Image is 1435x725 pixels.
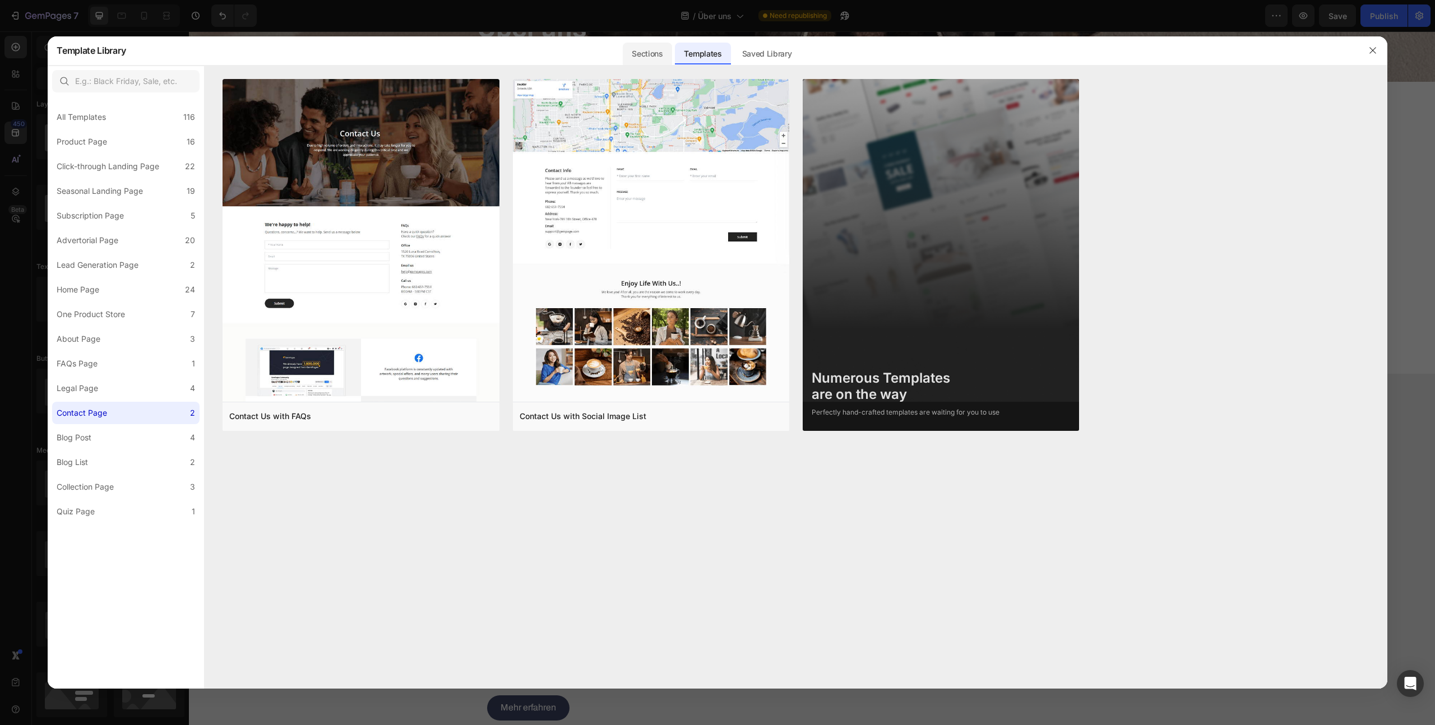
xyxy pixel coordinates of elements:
[57,135,107,148] div: Product Page
[183,110,195,124] div: 116
[190,406,195,420] div: 2
[640,91,746,197] img: gempages_524783112069055520-0e4df89b-2184-43bb-b143-5ed00810caf6.png
[298,664,381,689] a: Mehr erfahren
[299,555,620,652] p: Ihr seid Bäcker, ein Club oder eine Fashion Brand und wollt gern euer Logo auf einem guten Cap od...
[57,209,124,222] div: Subscription Page
[299,474,620,555] p: … das werden wir oft gefragt…. Unsere Antwort - wir machen , . Die dezenten Artikel sind für alle...
[187,135,195,148] div: 16
[57,456,88,469] div: Blog List
[57,184,143,198] div: Seasonal Landing Page
[812,407,999,417] div: Perfectly hand-crafted templates are waiting for you to use
[312,668,367,685] p: Mehr erfahren
[372,208,454,234] a: Mehr erfahren
[191,209,195,222] div: 5
[57,357,98,370] div: FAQs Page
[513,79,789,479] img: contact1.png
[525,213,581,229] p: Mehr erfahren
[298,370,621,473] h2: Headwear -
[500,91,606,197] img: gempages_524783112069055520-f8f4e1c4-da0c-4e91-a868-e7e22e9ed847.png
[190,332,195,346] div: 3
[733,43,801,65] div: Saved Library
[1397,670,1424,697] div: Open Intercom Messenger
[192,357,195,370] div: 1
[665,213,721,229] p: Mehr erfahren
[185,283,195,296] div: 24
[652,208,734,234] a: Mehr erfahren
[57,505,95,518] div: Quiz Page
[512,208,594,234] a: Mehr erfahren
[298,264,948,298] h2: Rich Text Editor. Editing area: main
[187,184,195,198] div: 19
[57,382,98,395] div: Legal Page
[190,431,195,444] div: 4
[299,407,578,469] strong: Made in [GEOGRAPHIC_DATA]
[185,160,195,173] div: 22
[57,258,138,272] div: Lead Generation Page
[57,283,99,296] div: Home Page
[52,70,200,92] input: E.g.: Black Friday, Sale, etc.
[57,480,114,494] div: Collection Page
[641,421,932,639] img: gempages_524783112069055520-375cfe90-f6f8-4acf-8405-5e82a7771f7a.jpg
[623,43,672,65] div: Sections
[675,43,730,65] div: Templates
[299,477,554,503] strong: faire Kopfbedeckungen
[192,505,195,518] div: 1
[385,622,494,631] strong: vielen Farben und Shapes
[57,234,118,247] div: Advertorial Page
[57,110,106,124] div: All Templates
[190,456,195,469] div: 2
[385,213,441,229] p: Mehr erfahren
[806,213,861,229] p: Mehr erfahren
[520,410,646,423] div: Contact Us with Social Image List
[190,382,195,395] div: 4
[190,258,195,272] div: 2
[57,308,125,321] div: One Product Store
[381,493,551,503] strong: produziert in der [GEOGRAPHIC_DATA]
[229,410,311,423] div: Contact Us with FAQs
[57,332,100,346] div: About Page
[57,406,107,420] div: Contact Page
[185,234,195,247] div: 20
[57,36,126,65] h2: Template Library
[812,370,999,403] div: Numerous Templates are on the way
[57,431,91,444] div: Blog Post
[190,480,195,494] div: 3
[191,308,195,321] div: 7
[780,91,886,197] img: gempages_524783112069055520-d481ebec-5540-46d8-a3af-d90db0965d5e.png
[792,208,874,234] a: Mehr erfahren
[57,160,159,173] div: Click-through Landing Page
[223,79,499,693] img: thumb.png
[360,91,466,197] img: gempages_524783112069055520-0eb3517d-b7a9-4673-8474-d224da1c56b7.png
